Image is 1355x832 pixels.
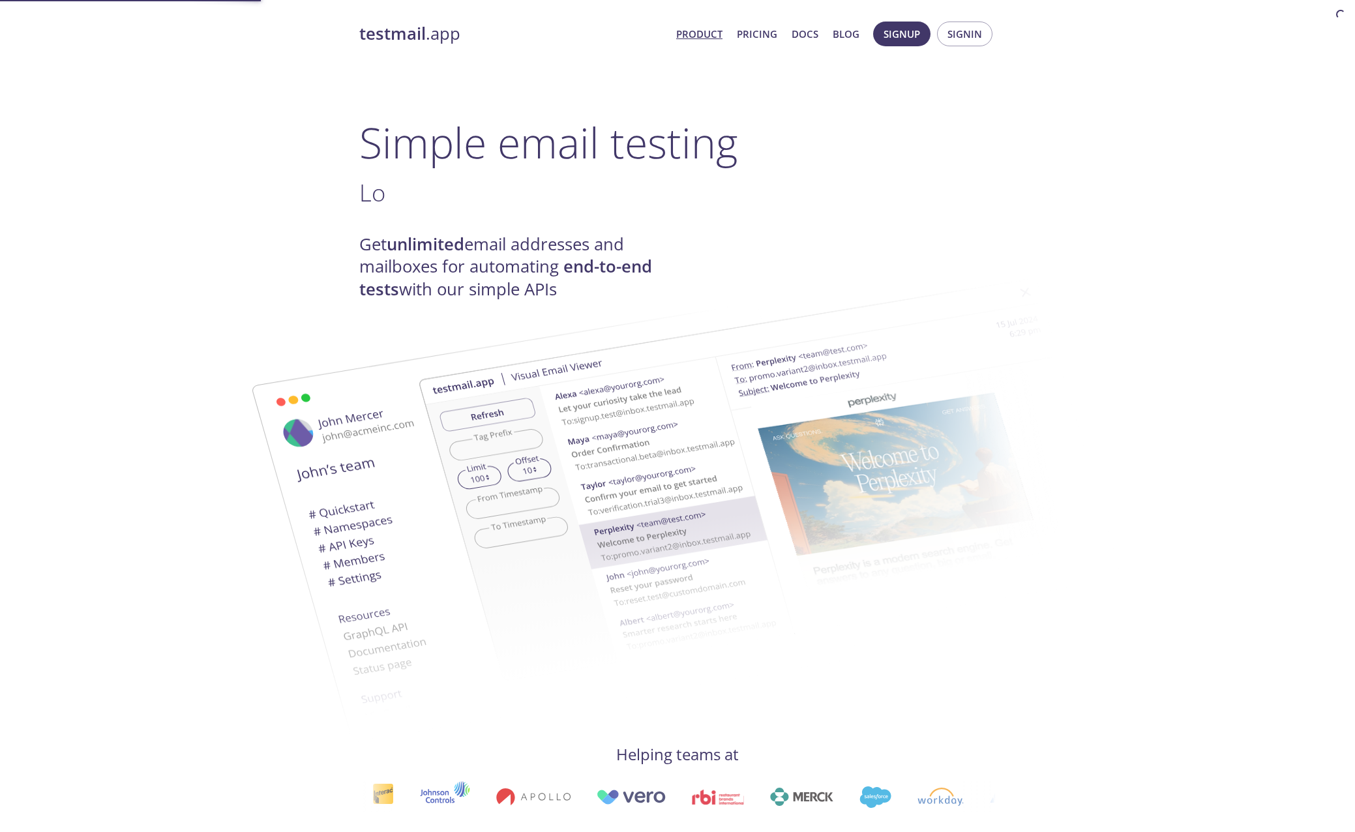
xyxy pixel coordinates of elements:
a: Pricing [737,25,777,42]
span: Signup [884,25,920,42]
span: Lo [359,176,385,209]
img: testmail-email-viewer [203,302,907,743]
a: Blog [833,25,859,42]
img: salesforce [846,786,877,808]
h4: Helping teams at [359,744,996,765]
a: testmail.app [359,23,666,45]
h4: Get email addresses and mailboxes for automating with our simple APIs [359,233,677,301]
h1: Simple email testing [359,117,996,168]
a: Product [676,25,722,42]
img: johnsoncontrols [406,781,456,812]
span: Signin [947,25,982,42]
strong: end-to-end tests [359,255,652,300]
img: rbi [677,790,730,805]
img: merck [756,788,820,806]
a: Docs [792,25,818,42]
img: apollo [482,788,556,806]
strong: unlimited [387,233,464,256]
strong: testmail [359,22,426,45]
button: Signup [873,22,931,46]
img: vero [582,790,651,805]
img: testmail-email-viewer [418,260,1122,701]
button: Signin [937,22,992,46]
img: workday [903,788,949,806]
